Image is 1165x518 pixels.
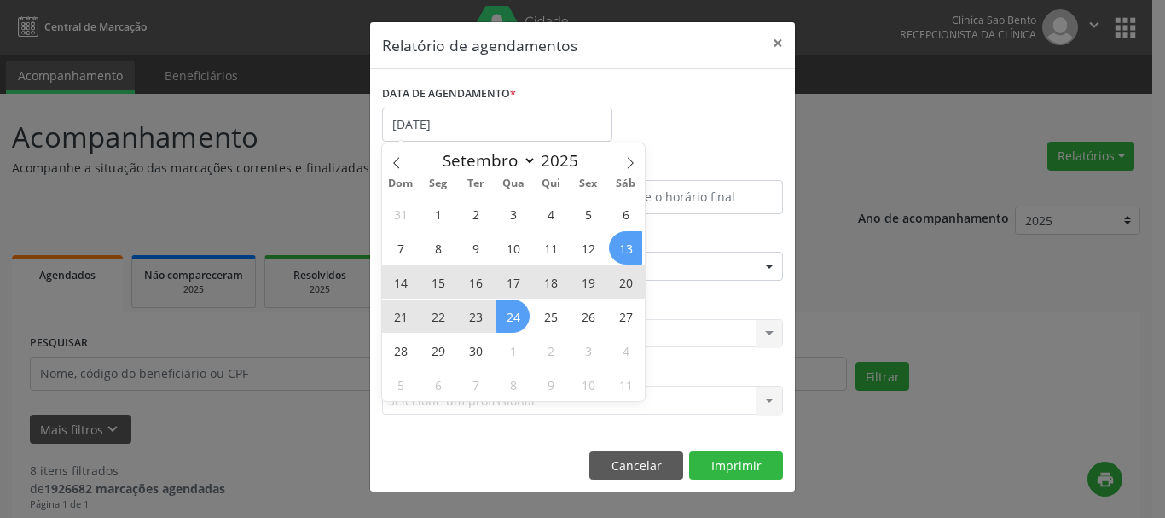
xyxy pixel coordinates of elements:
[434,148,536,172] select: Month
[495,178,532,189] span: Qua
[459,334,492,367] span: Setembro 30, 2025
[571,300,605,333] span: Setembro 26, 2025
[534,231,567,265] span: Setembro 11, 2025
[534,368,567,401] span: Outubro 9, 2025
[382,34,577,56] h5: Relatório de agendamentos
[384,368,417,401] span: Outubro 5, 2025
[384,300,417,333] span: Setembro 21, 2025
[534,197,567,230] span: Setembro 4, 2025
[459,231,492,265] span: Setembro 9, 2025
[536,149,593,172] input: Year
[496,368,530,401] span: Outubro 8, 2025
[496,300,530,333] span: Setembro 24, 2025
[459,368,492,401] span: Outubro 7, 2025
[609,265,642,299] span: Setembro 20, 2025
[421,300,455,333] span: Setembro 22, 2025
[496,265,530,299] span: Setembro 17, 2025
[609,197,642,230] span: Setembro 6, 2025
[689,451,783,480] button: Imprimir
[534,265,567,299] span: Setembro 18, 2025
[570,178,607,189] span: Sex
[534,300,567,333] span: Setembro 25, 2025
[421,197,455,230] span: Setembro 1, 2025
[609,300,642,333] span: Setembro 27, 2025
[571,334,605,367] span: Outubro 3, 2025
[457,178,495,189] span: Ter
[571,368,605,401] span: Outubro 10, 2025
[384,231,417,265] span: Setembro 7, 2025
[571,231,605,265] span: Setembro 12, 2025
[609,231,642,265] span: Setembro 13, 2025
[459,197,492,230] span: Setembro 2, 2025
[421,334,455,367] span: Setembro 29, 2025
[571,197,605,230] span: Setembro 5, 2025
[496,197,530,230] span: Setembro 3, 2025
[532,178,570,189] span: Qui
[607,178,645,189] span: Sáb
[761,22,795,64] button: Close
[534,334,567,367] span: Outubro 2, 2025
[384,197,417,230] span: Agosto 31, 2025
[382,81,516,108] label: DATA DE AGENDAMENTO
[421,265,455,299] span: Setembro 15, 2025
[384,265,417,299] span: Setembro 14, 2025
[384,334,417,367] span: Setembro 28, 2025
[571,265,605,299] span: Setembro 19, 2025
[587,180,783,214] input: Selecione o horário final
[496,334,530,367] span: Outubro 1, 2025
[459,265,492,299] span: Setembro 16, 2025
[609,368,642,401] span: Outubro 11, 2025
[420,178,457,189] span: Seg
[459,300,492,333] span: Setembro 23, 2025
[382,178,420,189] span: Dom
[382,108,612,142] input: Selecione uma data ou intervalo
[421,231,455,265] span: Setembro 8, 2025
[587,154,783,180] label: ATÉ
[609,334,642,367] span: Outubro 4, 2025
[421,368,455,401] span: Outubro 6, 2025
[496,231,530,265] span: Setembro 10, 2025
[589,451,683,480] button: Cancelar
